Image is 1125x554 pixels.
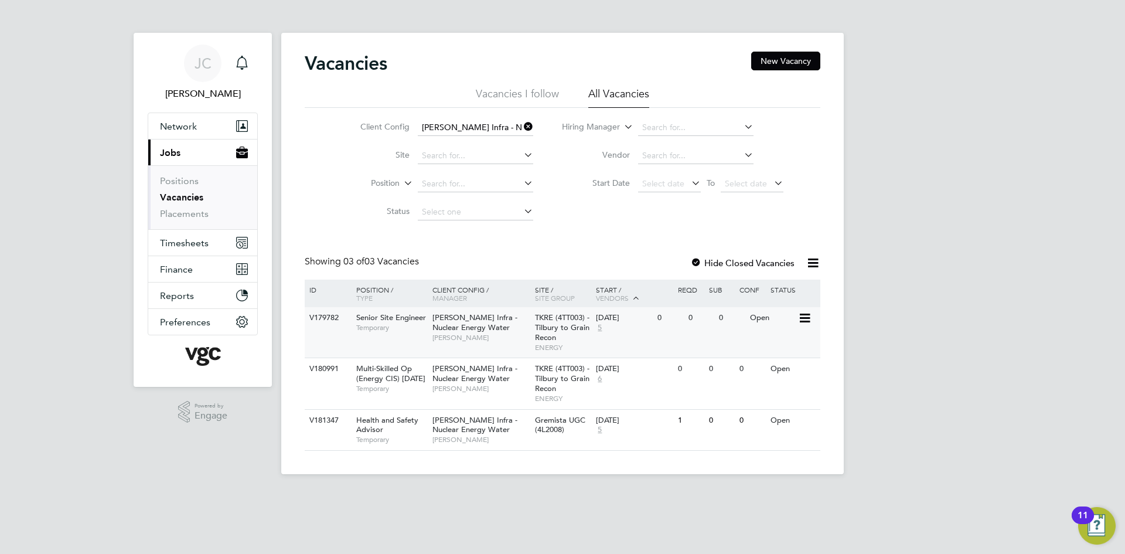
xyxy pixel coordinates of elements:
[148,347,258,366] a: Go to home page
[148,165,257,229] div: Jobs
[148,140,257,165] button: Jobs
[160,121,197,132] span: Network
[703,175,718,191] span: To
[347,280,429,308] div: Position /
[432,312,517,332] span: [PERSON_NAME] Infra - Nuclear Energy Water
[535,343,591,352] span: ENERGY
[596,313,652,323] div: [DATE]
[342,149,410,160] label: Site
[343,256,419,267] span: 03 Vacancies
[747,307,798,329] div: Open
[432,415,517,435] span: [PERSON_NAME] Infra - Nuclear Energy Water
[737,358,767,380] div: 0
[418,176,533,192] input: Search for...
[306,410,347,431] div: V181347
[332,178,400,189] label: Position
[596,323,604,333] span: 5
[429,280,532,308] div: Client Config /
[306,280,347,300] div: ID
[532,280,594,308] div: Site /
[553,121,620,133] label: Hiring Manager
[160,237,209,249] span: Timesheets
[432,293,467,303] span: Manager
[675,358,705,380] div: 0
[535,312,589,342] span: TKRE (4TT003) - Tilbury to Grain Recon
[356,323,427,332] span: Temporary
[342,121,410,132] label: Client Config
[148,230,257,256] button: Timesheets
[356,293,373,303] span: Type
[432,333,529,342] span: [PERSON_NAME]
[306,358,347,380] div: V180991
[148,45,258,101] a: JC[PERSON_NAME]
[675,280,705,300] div: Reqd
[418,148,533,164] input: Search for...
[596,425,604,435] span: 5
[596,374,604,384] span: 6
[148,283,257,308] button: Reports
[725,178,767,189] span: Select date
[356,384,427,393] span: Temporary
[356,415,418,435] span: Health and Safety Advisor
[476,87,559,108] li: Vacancies I follow
[418,204,533,220] input: Select one
[562,178,630,188] label: Start Date
[160,175,199,186] a: Positions
[768,358,819,380] div: Open
[706,280,737,300] div: Sub
[737,280,767,300] div: Conf
[686,307,716,329] div: 0
[675,410,705,431] div: 1
[535,363,589,393] span: TKRE (4TT003) - Tilbury to Grain Recon
[306,307,347,329] div: V179782
[178,401,228,423] a: Powered byEngage
[195,56,212,71] span: JC
[535,394,591,403] span: ENERGY
[305,52,387,75] h2: Vacancies
[638,120,754,136] input: Search for...
[195,401,227,411] span: Powered by
[562,149,630,160] label: Vendor
[768,410,819,431] div: Open
[305,256,421,268] div: Showing
[690,257,795,268] label: Hide Closed Vacancies
[751,52,820,70] button: New Vacancy
[432,384,529,393] span: [PERSON_NAME]
[706,410,737,431] div: 0
[432,363,517,383] span: [PERSON_NAME] Infra - Nuclear Energy Water
[185,347,221,366] img: vgcgroup-logo-retina.png
[160,317,210,328] span: Preferences
[148,87,258,101] span: Jimmy Callaghan
[596,416,672,426] div: [DATE]
[654,307,685,329] div: 0
[642,178,684,189] span: Select date
[535,293,575,303] span: Site Group
[432,435,529,444] span: [PERSON_NAME]
[195,411,227,421] span: Engage
[148,256,257,282] button: Finance
[160,290,194,301] span: Reports
[342,206,410,216] label: Status
[706,358,737,380] div: 0
[356,363,425,383] span: Multi-Skilled Op (Energy CIS) [DATE]
[160,264,193,275] span: Finance
[134,33,272,387] nav: Main navigation
[343,256,364,267] span: 03 of
[148,113,257,139] button: Network
[418,120,533,136] input: Search for...
[535,415,585,435] span: Gremista UGC (4L2008)
[716,307,746,329] div: 0
[148,309,257,335] button: Preferences
[356,435,427,444] span: Temporary
[593,280,675,309] div: Start /
[588,87,649,108] li: All Vacancies
[596,364,672,374] div: [DATE]
[768,280,819,300] div: Status
[1078,515,1088,531] div: 11
[356,312,426,322] span: Senior Site Engineer
[160,147,180,158] span: Jobs
[638,148,754,164] input: Search for...
[160,192,203,203] a: Vacancies
[737,410,767,431] div: 0
[1078,507,1116,545] button: Open Resource Center, 11 new notifications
